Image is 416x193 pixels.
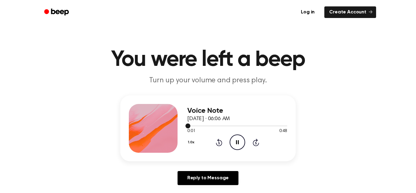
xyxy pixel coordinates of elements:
button: 1.0x [187,137,196,148]
h3: Voice Note [187,107,287,115]
span: 0:48 [279,128,287,134]
a: Reply to Message [178,171,238,185]
span: [DATE] · 06:06 AM [187,116,230,122]
a: Beep [40,6,74,18]
a: Log in [295,5,321,19]
a: Create Account [324,6,376,18]
span: 0:01 [187,128,195,134]
p: Turn up your volume and press play. [91,76,325,86]
h1: You were left a beep [52,49,364,71]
